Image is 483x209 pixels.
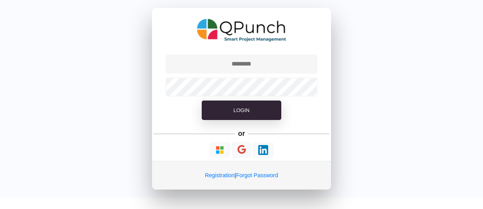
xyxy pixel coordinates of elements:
[258,145,268,155] img: Loading...
[253,142,274,158] button: Continue With LinkedIn
[236,172,278,178] a: Forgot Password
[197,16,286,45] img: QPunch
[209,142,230,158] button: Continue With Microsoft Azure
[234,107,249,113] span: Login
[202,101,281,120] button: Login
[232,142,251,158] button: Continue With Google
[237,128,247,139] h5: or
[215,145,225,155] img: Loading...
[205,172,235,178] a: Registration
[152,161,331,190] div: |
